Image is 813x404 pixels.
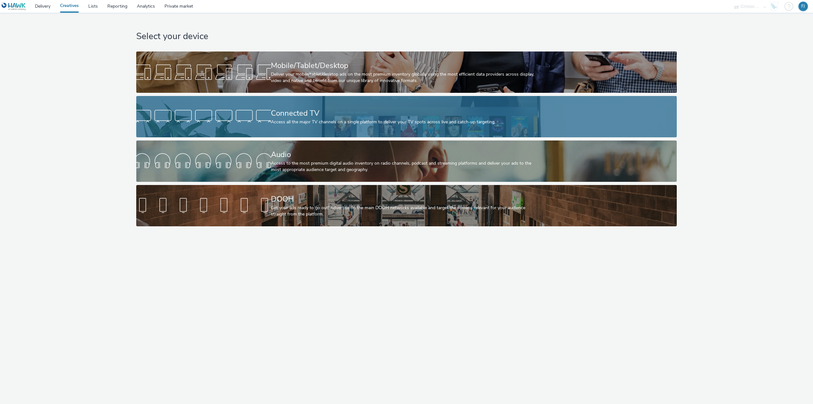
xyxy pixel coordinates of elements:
[271,60,540,71] div: Mobile/Tablet/Desktop
[136,96,677,137] a: Connected TVAccess all the major TV channels on a single platform to deliver your TV spots across...
[769,1,779,11] img: Hawk Academy
[271,108,540,119] div: Connected TV
[271,194,540,205] div: DOOH
[271,71,540,84] div: Deliver your mobile/tablet/desktop ads on the most premium inventory globally using the most effi...
[2,3,26,10] img: undefined Logo
[271,119,540,125] div: Access all the major TV channels on a single platform to deliver your TV spots across live and ca...
[136,31,677,43] h1: Select your device
[271,149,540,160] div: Audio
[271,160,540,173] div: Access to the most premium digital audio inventory on radio channels, podcast and streaming platf...
[136,140,677,182] a: AudioAccess to the most premium digital audio inventory on radio channels, podcast and streaming ...
[136,51,677,93] a: Mobile/Tablet/DesktopDeliver your mobile/tablet/desktop ads on the most premium inventory globall...
[801,2,805,11] div: FJ
[769,1,781,11] a: Hawk Academy
[136,185,677,226] a: DOOHGet your ads ready to go out! Advertise on the main DOOH networks available and target the sc...
[271,205,540,218] div: Get your ads ready to go out! Advertise on the main DOOH networks available and target the screen...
